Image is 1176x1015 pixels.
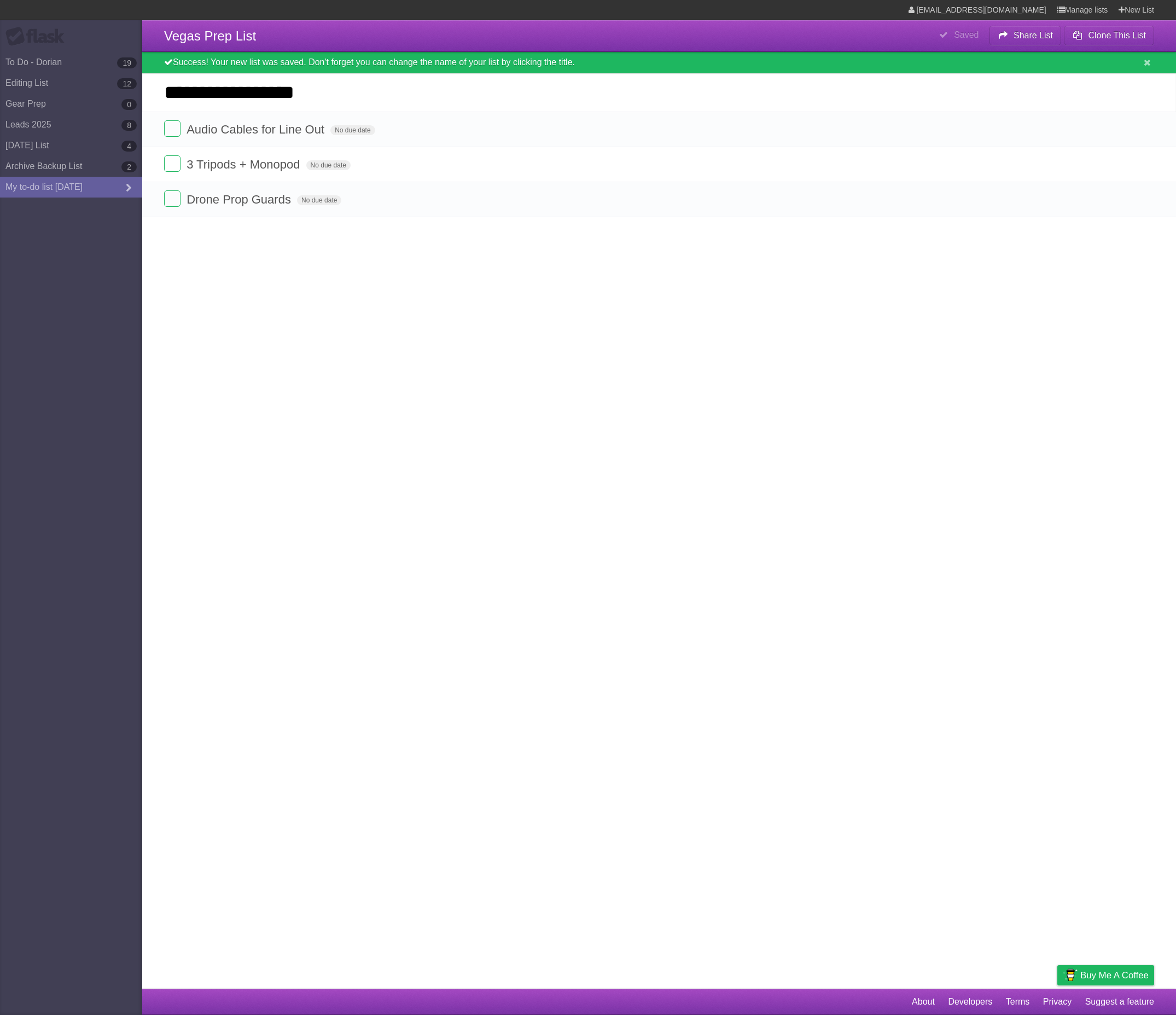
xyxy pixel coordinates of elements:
[187,158,302,171] span: 3 Tripods + Monopod
[954,30,979,39] b: Saved
[117,78,137,89] b: 12
[1080,966,1149,985] span: Buy me a coffee
[1088,31,1146,40] b: Clone This List
[121,99,137,110] b: 0
[164,190,181,207] label: Done
[297,195,341,205] span: No due date
[1006,991,1030,1012] a: Terms
[1057,965,1154,985] a: Buy me a coffee
[330,125,375,135] span: No due date
[5,27,71,47] div: Flask
[164,120,181,137] label: Done
[989,26,1062,45] button: Share List
[121,141,137,152] b: 4
[142,52,1176,73] div: Success! Your new list was saved. Don't forget you can change the name of your list by clicking t...
[187,193,294,206] span: Drone Prop Guards
[164,28,256,43] span: Vegas Prep List
[1043,991,1072,1012] a: Privacy
[948,991,992,1012] a: Developers
[1064,26,1154,45] button: Clone This List
[1085,991,1154,1012] a: Suggest a feature
[306,160,351,170] span: No due date
[117,57,137,68] b: 19
[164,155,181,172] label: Done
[1014,31,1053,40] b: Share List
[121,120,137,131] b: 8
[121,161,137,172] b: 2
[912,991,935,1012] a: About
[187,123,327,136] span: Audio Cables for Line Out
[1063,966,1078,984] img: Buy me a coffee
